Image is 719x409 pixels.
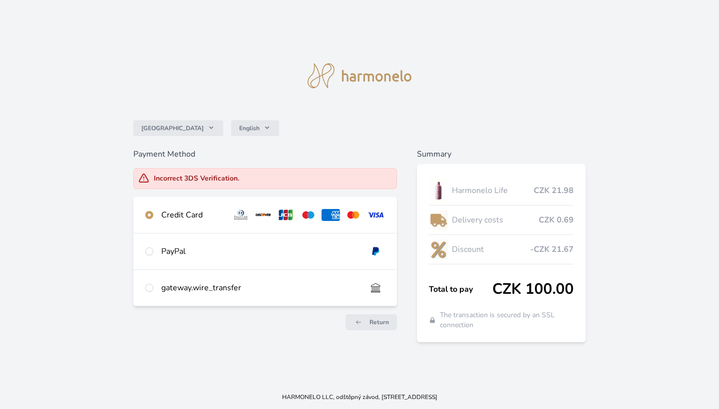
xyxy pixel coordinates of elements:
span: -CZK 21.67 [530,243,574,255]
div: Credit Card [161,209,224,221]
span: Total to pay [429,283,493,295]
img: jcb.svg [277,209,295,221]
span: Delivery costs [452,214,539,226]
img: bankTransfer_IBAN.svg [366,282,385,294]
span: [GEOGRAPHIC_DATA] [141,124,204,132]
span: English [239,124,260,132]
img: visa.svg [366,209,385,221]
span: CZK 21.98 [534,185,574,197]
img: discover.svg [254,209,273,221]
button: English [231,120,279,136]
span: The transaction is secured by an SSL connection [440,310,574,330]
h6: Payment Method [133,148,397,160]
a: Return [346,314,397,330]
button: [GEOGRAPHIC_DATA] [133,120,223,136]
img: discount-lo.png [429,237,448,262]
span: CZK 0.69 [539,214,574,226]
div: PayPal [161,245,359,257]
img: amex.svg [322,209,340,221]
span: Harmonelo Life [452,185,534,197]
span: CZK 100.00 [492,280,574,298]
img: CLEAN_LIFE_se_stinem_x-lo.jpg [429,178,448,203]
div: Incorrect 3DS Verification. [154,174,239,184]
img: mc.svg [344,209,362,221]
img: diners.svg [232,209,250,221]
img: paypal.svg [366,245,385,257]
span: Discount [452,243,531,255]
img: maestro.svg [299,209,318,221]
span: Return [369,318,389,326]
img: delivery-lo.png [429,207,448,232]
h6: Summary [417,148,586,160]
img: logo.svg [308,63,411,88]
div: gateway.wire_transfer [161,282,359,294]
